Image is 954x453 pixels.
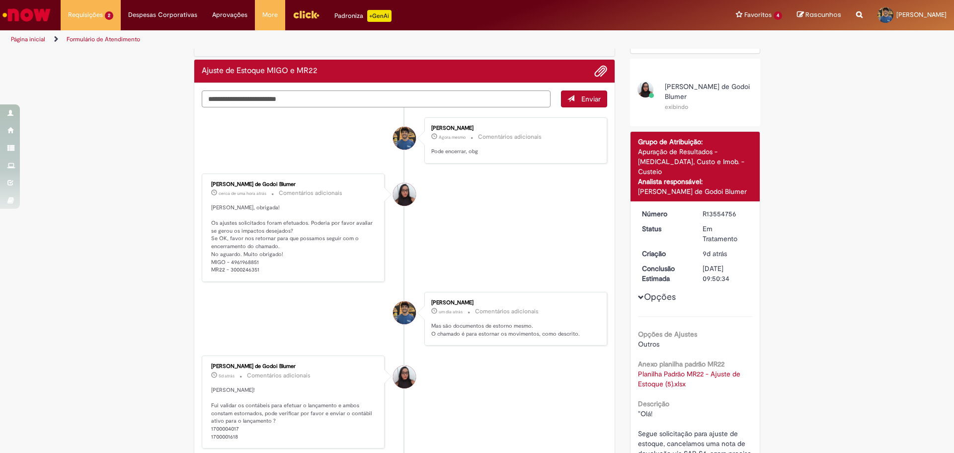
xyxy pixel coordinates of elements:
[638,369,742,388] a: Download de Planilha Padrão MR22 - Ajuste de Estoque (5).xlsx
[219,190,266,196] span: cerca de uma hora atrás
[581,94,601,103] span: Enviar
[212,10,247,20] span: Aprovações
[393,127,416,150] div: Gilson Pereira Moreira Junior
[262,10,278,20] span: More
[439,309,463,315] time: 29/09/2025 10:16:22
[202,67,318,76] h2: Ajuste de Estoque MIGO e MR22 Histórico de tíquete
[211,181,377,187] div: [PERSON_NAME] de Godoi Blumer
[638,399,669,408] b: Descrição
[431,300,597,306] div: [PERSON_NAME]
[805,10,841,19] span: Rascunhos
[703,249,749,259] div: 22/09/2025 11:50:04
[638,330,697,339] b: Opções de Ajustes
[393,365,416,388] div: undefined Online
[478,133,542,141] small: Comentários adicionais
[431,125,597,131] div: [PERSON_NAME]
[431,148,597,156] p: Pode encerrar, obg
[67,35,140,43] a: Formulário de Atendimento
[439,309,463,315] span: um dia atrás
[703,249,727,258] span: 9d atrás
[128,10,197,20] span: Despesas Corporativas
[638,186,753,196] div: [PERSON_NAME] de Godoi Blumer
[431,322,597,338] p: Mas são documentos de estorno mesmo. O chamado é para estornar os movimentos, como descrito.
[635,249,696,259] dt: Criação
[744,10,772,20] span: Favoritos
[219,373,235,379] time: 26/09/2025 13:50:22
[638,137,753,147] div: Grupo de Atribuição:
[665,82,750,101] span: [PERSON_NAME] de Godoi Blumer
[638,360,724,368] b: Anexo planilha padrão MR22
[68,10,103,20] span: Requisições
[703,264,749,283] div: [DATE] 09:50:34
[367,10,392,22] p: +GenAi
[219,373,235,379] span: 5d atrás
[638,177,753,186] div: Analista responsável:
[797,10,841,20] a: Rascunhos
[393,301,416,324] div: Gilson Pereira Moreira Junior
[594,65,607,78] button: Adicionar anexos
[11,35,45,43] a: Página inicial
[439,134,466,140] span: Agora mesmo
[665,103,688,111] small: exibindo
[293,7,319,22] img: click_logo_yellow_360x200.png
[561,91,607,107] button: Enviar
[638,147,753,177] div: Apuração de Resultados - [MEDICAL_DATA], Custo e Imob. - Custeio
[105,11,113,20] span: 2
[393,183,416,206] div: undefined Online
[896,10,947,19] span: [PERSON_NAME]
[211,363,377,369] div: [PERSON_NAME] de Godoi Blumer
[635,224,696,234] dt: Status
[439,134,466,140] time: 30/09/2025 14:02:31
[211,204,377,274] p: [PERSON_NAME], obrigada! Os ajustes solicitados foram efetuados. Poderia por favor avaliar se ger...
[703,224,749,244] div: Em Tratamento
[635,209,696,219] dt: Número
[202,91,551,107] textarea: Digite sua mensagem aqui...
[1,5,52,25] img: ServiceNow
[279,189,342,197] small: Comentários adicionais
[703,249,727,258] time: 22/09/2025 11:50:04
[638,340,659,349] span: Outros
[635,264,696,283] dt: Conclusão Estimada
[7,30,629,49] ul: Trilhas de página
[475,307,539,316] small: Comentários adicionais
[247,371,311,380] small: Comentários adicionais
[211,386,377,441] p: [PERSON_NAME]! Fui validar os contábeis para efetuar o lançamento e ambos constam estornados, pod...
[703,209,749,219] div: R13554756
[334,10,392,22] div: Padroniza
[774,11,782,20] span: 4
